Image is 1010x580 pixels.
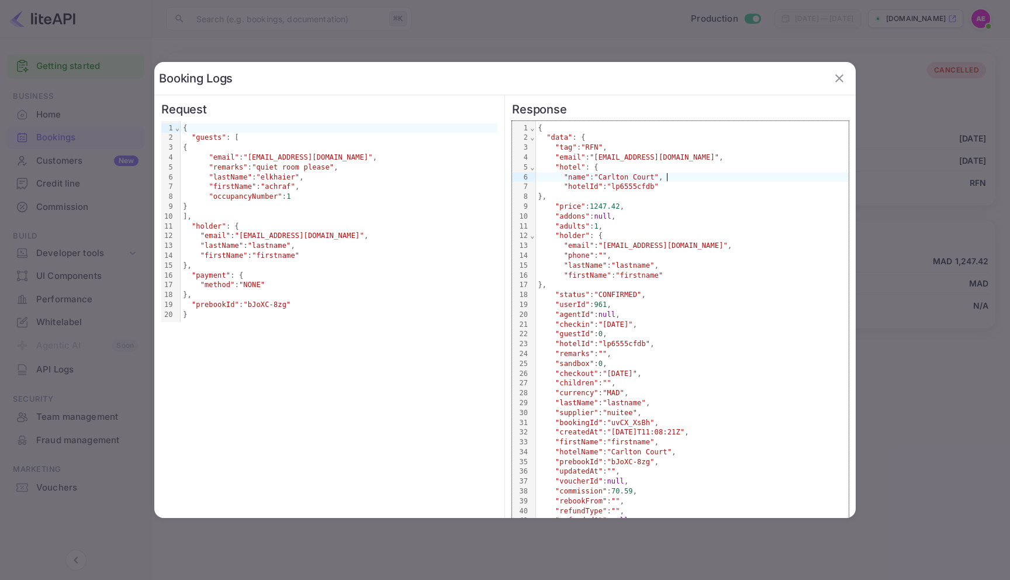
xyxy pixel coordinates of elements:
div: : , [536,349,849,359]
span: "bJoXC-8zg" [243,301,290,309]
div: : , [536,408,849,418]
span: "[DATE]T11:08:21Z" [607,428,685,436]
span: "voucherId" [555,477,603,485]
span: "lp6555cfdb" [607,182,659,191]
div: : , [536,457,849,467]
div: : , [181,153,497,163]
div: : , [536,506,849,516]
span: "lastName" [209,173,252,181]
span: Fold line [530,133,535,141]
span: "lp6555cfdb" [599,340,651,348]
div: 7 [512,182,530,192]
span: "[DATE]" [603,370,637,378]
span: "lastName" [555,399,599,407]
span: "adults" [555,222,590,230]
div: 6 [161,172,175,182]
span: 1247.42 [590,202,620,210]
div: 23 [512,339,530,349]
div: : , [536,477,849,486]
span: Fold line [530,163,535,171]
div: : , [536,398,849,408]
div: : , [536,369,849,379]
div: } [181,310,497,320]
div: }, [181,290,497,300]
div: : , [536,496,849,506]
div: : , [536,418,849,428]
span: 1 [286,192,290,201]
span: "firstName" [209,182,256,191]
h6: Request [161,102,497,116]
span: "[EMAIL_ADDRESS][DOMAIN_NAME]" [235,232,364,240]
div: 13 [161,241,175,251]
div: : [ [181,133,497,143]
div: 19 [161,300,175,310]
div: 6 [512,172,530,182]
span: "quiet room please" [252,163,334,171]
div: { [536,123,849,133]
div: 27 [512,378,530,388]
div: 34 [512,447,530,457]
span: "hotel" [555,163,586,171]
span: "commission" [555,487,607,495]
span: "lastName" [564,261,607,270]
h6: Booking Logs [159,71,233,85]
div: 33 [512,437,530,447]
span: 961 [594,301,607,309]
span: "updatedAt" [555,467,603,475]
span: "" [611,507,620,515]
div: 41 [512,516,530,526]
span: "MAD" [603,389,624,397]
span: "firstname" [607,438,655,446]
span: Fold line [175,124,180,132]
span: "bookingId" [555,419,603,427]
span: "phone" [564,251,594,260]
div: : , [536,241,849,251]
div: : , [181,241,497,251]
div: 3 [512,143,530,153]
span: "data" [546,133,572,141]
div: 17 [512,280,530,290]
span: "userId" [555,301,590,309]
div: 18 [512,290,530,300]
span: "CONFIRMED" [594,291,641,299]
div: : , [536,388,849,398]
div: 4 [161,153,175,163]
span: "" [611,497,620,505]
div: : , [536,212,849,222]
span: "firstName" [564,271,611,279]
div: }, [181,261,497,271]
span: "" [599,350,607,358]
span: "holder" [555,232,590,240]
div: : [536,271,849,281]
span: "[EMAIL_ADDRESS][DOMAIN_NAME]" [590,153,719,161]
div: 11 [161,222,175,232]
div: 9 [161,202,175,212]
div: { [181,143,497,153]
span: "hotelId" [555,340,594,348]
div: : , [536,202,849,212]
div: : , [536,153,849,163]
span: "createdAt" [555,428,603,436]
span: "uvCX_XsBh" [607,419,655,427]
div: : , [536,437,849,447]
div: 31 [512,418,530,428]
span: "currency" [555,389,599,397]
span: "[EMAIL_ADDRESS][DOMAIN_NAME]" [243,153,372,161]
div: 35 [512,457,530,467]
span: "[EMAIL_ADDRESS][DOMAIN_NAME]" [599,241,728,250]
span: "bJoXC-8zg" [607,458,655,466]
div: : , [536,172,849,182]
span: "refundedAt" [555,516,607,524]
div: : [181,280,497,290]
div: 32 [512,427,530,437]
div: 1 [161,123,175,133]
span: "remarks" [209,163,247,171]
span: null [594,212,611,220]
div: : , [181,163,497,172]
div: 28 [512,388,530,398]
div: 4 [512,153,530,163]
div: 36 [512,467,530,477]
div: : { [536,133,849,143]
div: : , [181,172,497,182]
span: "prebookId" [555,458,603,466]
